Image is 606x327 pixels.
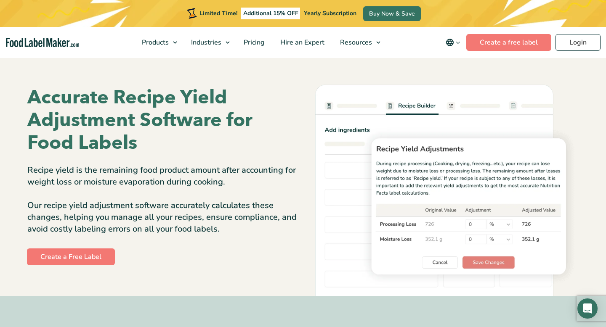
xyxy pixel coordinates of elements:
a: Hire an Expert [273,27,330,58]
a: Create a Free Label [27,248,115,265]
a: Login [555,34,601,51]
span: Hire an Expert [278,38,325,47]
span: Limited Time! [199,9,237,17]
span: Industries [189,38,222,47]
a: Products [134,27,181,58]
span: Products [139,38,170,47]
p: Our recipe yield adjustment software accurately calculates these changes, helping you manage all ... [27,200,297,235]
span: Pricing [241,38,266,47]
a: Industries [183,27,234,58]
p: Recipe yield is the remaining food product amount after accounting for weight loss or moisture ev... [27,164,297,188]
a: Buy Now & Save [363,6,421,21]
span: Resources [338,38,373,47]
a: Resources [332,27,385,58]
a: Pricing [236,27,271,58]
a: Create a free label [466,34,551,51]
span: Additional 15% OFF [241,8,300,19]
div: Open Intercom Messenger [577,298,598,319]
h1: Accurate Recipe Yield Adjustment Software for Food Labels [27,86,297,154]
span: Yearly Subscription [304,9,356,17]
